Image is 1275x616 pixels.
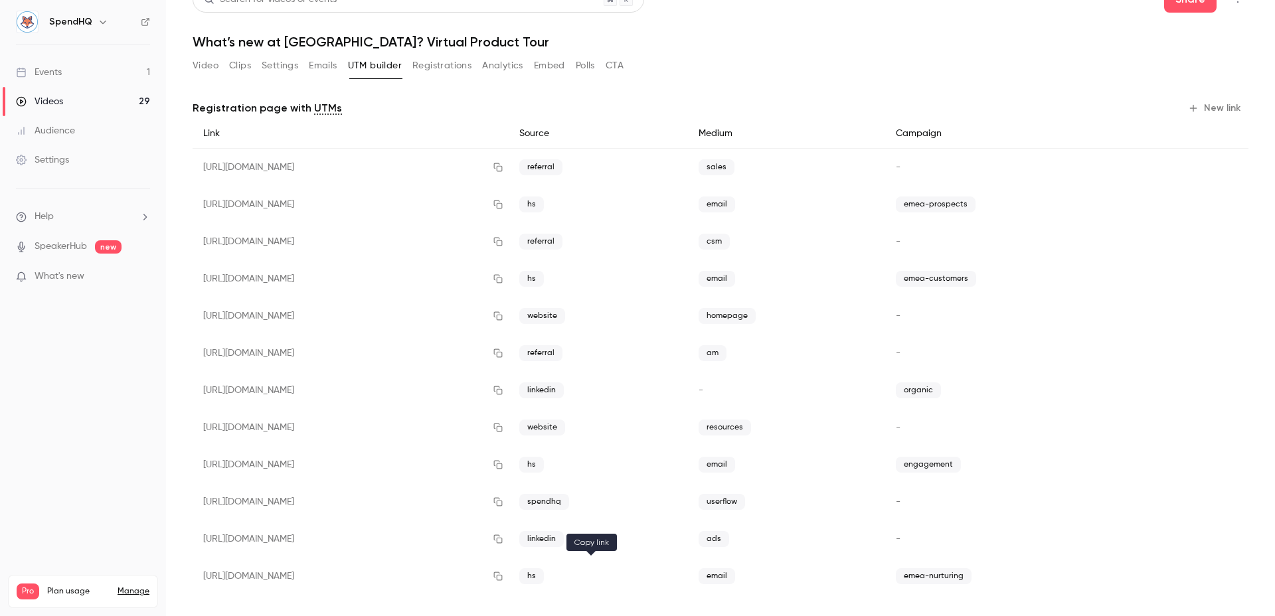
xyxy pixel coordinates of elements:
span: emea-prospects [896,196,976,212]
span: referral [519,234,562,250]
button: Video [193,55,218,76]
h1: What’s new at [GEOGRAPHIC_DATA]? Virtual Product Tour [193,34,1248,50]
div: [URL][DOMAIN_NAME] [193,223,509,260]
span: email [699,196,735,212]
span: hs [519,457,544,473]
div: Link [193,119,509,149]
button: Registrations [412,55,471,76]
div: [URL][DOMAIN_NAME] [193,520,509,558]
span: email [699,568,735,584]
span: - [896,311,900,321]
div: Events [16,66,62,79]
div: [URL][DOMAIN_NAME] [193,186,509,223]
span: sales [699,159,734,175]
span: linkedin [519,382,564,398]
span: email [699,271,735,287]
span: Plan usage [47,586,110,597]
span: spendhq [519,494,569,510]
span: referral [519,159,562,175]
span: emea-nurturing [896,568,972,584]
div: Campaign [885,119,1142,149]
span: - [699,386,703,395]
span: hs [519,568,544,584]
span: resources [699,420,751,435]
div: [URL][DOMAIN_NAME] [193,260,509,297]
div: [URL][DOMAIN_NAME] [193,335,509,372]
div: [URL][DOMAIN_NAME] [193,372,509,409]
button: UTM builder [348,55,402,76]
li: help-dropdown-opener [16,210,150,224]
span: - [896,497,900,506]
span: website [519,308,565,324]
span: - [896,534,900,544]
a: Manage [118,586,149,597]
span: email [699,457,735,473]
button: Clips [229,55,251,76]
div: [URL][DOMAIN_NAME] [193,446,509,483]
span: Pro [17,583,39,599]
div: Videos [16,95,63,108]
span: new [95,240,122,254]
span: emea-customers [896,271,976,287]
button: New link [1183,98,1248,119]
div: Medium [688,119,885,149]
span: userflow [699,494,745,510]
h6: SpendHQ [49,15,92,29]
span: - [896,237,900,246]
span: hs [519,196,544,212]
span: What's new [35,269,84,283]
a: SpeakerHub [35,240,87,254]
button: Analytics [482,55,523,76]
div: [URL][DOMAIN_NAME] [193,149,509,187]
div: Settings [16,153,69,167]
div: [URL][DOMAIN_NAME] [193,409,509,446]
iframe: Noticeable Trigger [134,271,150,283]
span: homepage [699,308,756,324]
button: Embed [534,55,565,76]
span: - [896,348,900,358]
span: hs [519,271,544,287]
p: Registration page with [193,100,342,116]
a: UTMs [314,100,342,116]
span: linkedin [519,531,564,547]
div: [URL][DOMAIN_NAME] [193,558,509,595]
span: csm [699,234,730,250]
span: am [699,345,726,361]
span: website [519,420,565,435]
div: Source [509,119,688,149]
span: Help [35,210,54,224]
button: Emails [309,55,337,76]
div: [URL][DOMAIN_NAME] [193,297,509,335]
button: CTA [606,55,624,76]
button: Settings [262,55,298,76]
span: - [896,423,900,432]
span: ads [699,531,729,547]
span: engagement [896,457,961,473]
div: [URL][DOMAIN_NAME] [193,483,509,520]
span: referral [519,345,562,361]
span: - [896,163,900,172]
div: Audience [16,124,75,137]
button: Polls [576,55,595,76]
img: SpendHQ [17,11,38,33]
span: organic [896,382,941,398]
